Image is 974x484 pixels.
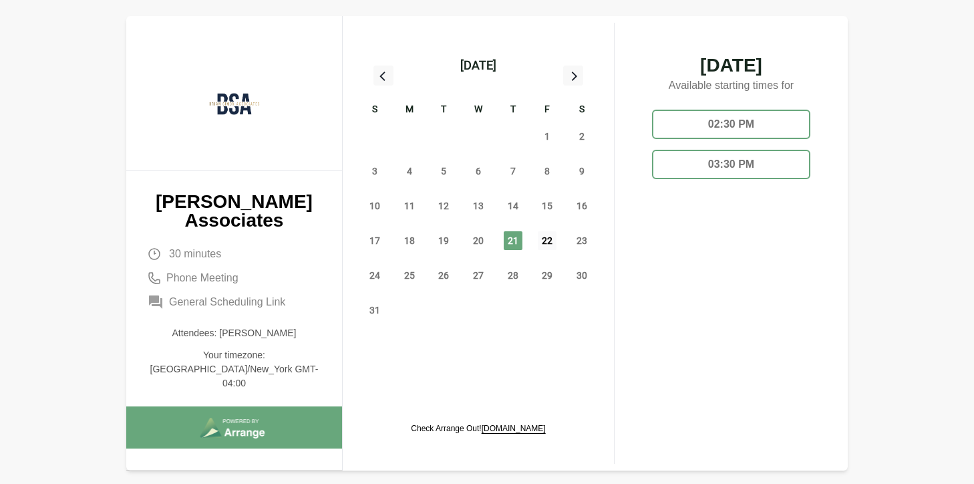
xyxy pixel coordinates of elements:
p: Available starting times for [641,75,821,99]
div: W [461,102,496,119]
p: Attendees: [PERSON_NAME] [148,326,321,340]
p: Check Arrange Out! [411,423,545,434]
span: Tuesday, August 26, 2025 [434,266,453,285]
p: [PERSON_NAME] Associates [148,193,321,230]
span: Tuesday, August 12, 2025 [434,197,453,215]
span: Sunday, August 17, 2025 [365,231,384,250]
span: Friday, August 29, 2025 [538,266,556,285]
span: Sunday, August 10, 2025 [365,197,384,215]
div: [DATE] [460,56,496,75]
span: Phone Meeting [166,270,238,286]
span: Thursday, August 7, 2025 [504,162,522,180]
div: F [530,102,565,119]
span: General Scheduling Link [169,294,285,310]
span: Thursday, August 21, 2025 [504,231,522,250]
span: Sunday, August 3, 2025 [365,162,384,180]
span: Friday, August 15, 2025 [538,197,556,215]
span: Monday, August 25, 2025 [400,266,419,285]
span: Wednesday, August 6, 2025 [469,162,488,180]
span: Friday, August 8, 2025 [538,162,556,180]
span: Monday, August 4, 2025 [400,162,419,180]
a: [DOMAIN_NAME] [482,424,546,433]
span: Sunday, August 24, 2025 [365,266,384,285]
div: T [496,102,530,119]
div: M [392,102,427,119]
div: S [564,102,599,119]
div: 03:30 PM [652,150,810,179]
span: Saturday, August 23, 2025 [573,231,591,250]
span: Wednesday, August 20, 2025 [469,231,488,250]
span: Tuesday, August 5, 2025 [434,162,453,180]
span: Friday, August 1, 2025 [538,127,556,146]
p: Your timezone: [GEOGRAPHIC_DATA]/New_York GMT-04:00 [148,348,321,390]
div: T [426,102,461,119]
span: Saturday, August 16, 2025 [573,197,591,215]
span: 30 minutes [169,246,221,262]
span: Saturday, August 9, 2025 [573,162,591,180]
span: Friday, August 22, 2025 [538,231,556,250]
span: Saturday, August 30, 2025 [573,266,591,285]
span: Sunday, August 31, 2025 [365,301,384,320]
div: S [357,102,392,119]
span: Wednesday, August 27, 2025 [469,266,488,285]
span: Monday, August 18, 2025 [400,231,419,250]
span: Thursday, August 14, 2025 [504,197,522,215]
div: 02:30 PM [652,110,810,139]
span: Saturday, August 2, 2025 [573,127,591,146]
span: Thursday, August 28, 2025 [504,266,522,285]
span: [DATE] [641,56,821,75]
span: Wednesday, August 13, 2025 [469,197,488,215]
span: Monday, August 11, 2025 [400,197,419,215]
span: Tuesday, August 19, 2025 [434,231,453,250]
